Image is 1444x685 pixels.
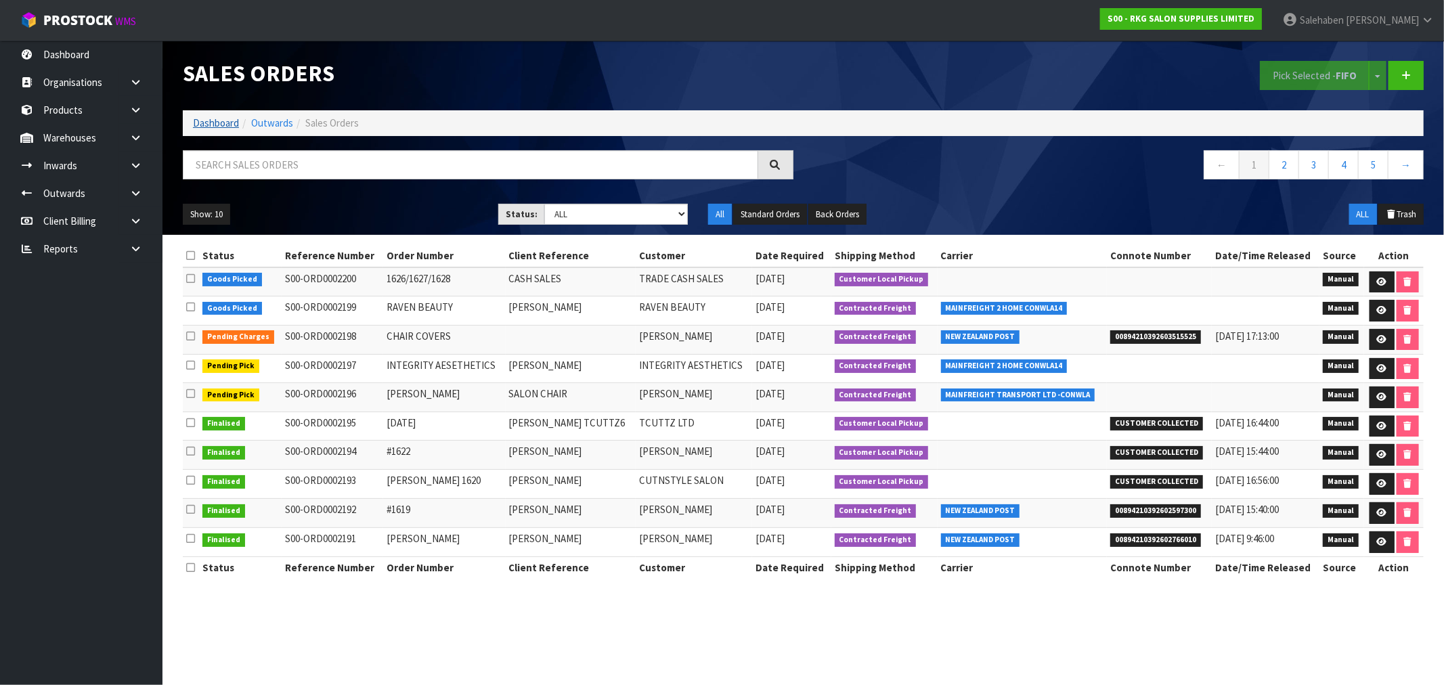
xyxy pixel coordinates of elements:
button: Trash [1378,204,1424,225]
span: Customer Local Pickup [835,417,929,430]
td: [PERSON_NAME] [636,528,752,557]
th: Action [1364,557,1424,579]
th: Reference Number [282,245,383,267]
td: INTEGRITY AESTHETICS [636,354,752,383]
td: RAVEN BEAUTY [383,296,506,326]
span: [DATE] [756,359,785,372]
td: #1619 [383,499,506,528]
span: 00894210392602597300 [1110,504,1201,518]
span: [DATE] 15:44:00 [1215,445,1279,458]
span: Customer Local Pickup [835,273,929,286]
span: Manual [1323,330,1359,344]
td: S00-ORD0002200 [282,267,383,296]
span: Manual [1323,302,1359,315]
span: Contracted Freight [835,389,917,402]
a: 4 [1328,150,1359,179]
img: cube-alt.png [20,12,37,28]
th: Customer [636,557,752,579]
span: [PERSON_NAME] [1346,14,1419,26]
td: [PERSON_NAME] [636,499,752,528]
small: WMS [115,15,136,28]
th: Date Required [752,557,831,579]
span: Customer Local Pickup [835,446,929,460]
td: S00-ORD0002198 [282,325,383,354]
th: Connote Number [1107,557,1212,579]
td: S00-ORD0002193 [282,470,383,499]
span: Finalised [202,446,245,460]
span: Salehaben [1300,14,1344,26]
button: Pick Selected -FIFO [1260,61,1370,90]
span: Manual [1323,273,1359,286]
td: [PERSON_NAME] [383,528,506,557]
td: 1626/1627/1628 [383,267,506,296]
span: [DATE] [756,532,785,545]
td: INTEGRITY AESETHETICS [383,354,506,383]
span: Contracted Freight [835,359,917,373]
span: Contracted Freight [835,302,917,315]
span: [DATE] 16:56:00 [1215,474,1279,487]
span: Manual [1323,504,1359,518]
span: Pending Pick [202,389,259,402]
th: Carrier [938,557,1108,579]
button: Standard Orders [733,204,807,225]
a: 1 [1239,150,1269,179]
th: Connote Number [1107,245,1212,267]
span: Finalised [202,475,245,489]
td: CASH SALES [506,267,636,296]
a: Outwards [251,116,293,129]
span: [DATE] [756,330,785,342]
span: Pending Charges [202,330,274,344]
td: [PERSON_NAME] [383,383,506,412]
span: [DATE] 17:13:00 [1215,330,1279,342]
input: Search sales orders [183,150,758,179]
td: SALON CHAIR [506,383,636,412]
th: Source [1319,245,1364,267]
td: [PERSON_NAME] [506,470,636,499]
span: Manual [1323,417,1359,430]
span: Manual [1323,475,1359,489]
a: → [1388,150,1424,179]
span: [DATE] [756,416,785,429]
span: NEW ZEALAND POST [941,504,1020,518]
span: Contracted Freight [835,533,917,547]
span: Sales Orders [305,116,359,129]
span: [DATE] [756,301,785,313]
span: NEW ZEALAND POST [941,533,1020,547]
button: Back Orders [808,204,867,225]
span: 00894210392602766010 [1110,533,1201,547]
th: Shipping Method [831,557,938,579]
span: Manual [1323,359,1359,373]
a: Dashboard [193,116,239,129]
td: S00-ORD0002199 [282,296,383,326]
th: Date Required [752,245,831,267]
button: ALL [1349,204,1377,225]
button: Show: 10 [183,204,230,225]
td: S00-ORD0002197 [282,354,383,383]
td: [PERSON_NAME] [636,441,752,470]
span: MAINFREIGHT TRANSPORT LTD -CONWLA [941,389,1095,402]
span: CUSTOMER COLLECTED [1110,475,1203,489]
td: [PERSON_NAME] [506,499,636,528]
span: CUSTOMER COLLECTED [1110,417,1203,430]
a: 5 [1358,150,1388,179]
span: [DATE] 16:44:00 [1215,416,1279,429]
th: Action [1364,245,1424,267]
span: Goods Picked [202,302,262,315]
th: Date/Time Released [1212,245,1319,267]
span: MAINFREIGHT 2 HOME CONWLA14 [941,302,1068,315]
span: Manual [1323,533,1359,547]
td: S00-ORD0002196 [282,383,383,412]
td: [PERSON_NAME] [636,383,752,412]
span: 00894210392603515525 [1110,330,1201,344]
td: [PERSON_NAME] 1620 [383,470,506,499]
th: Client Reference [506,557,636,579]
button: All [708,204,732,225]
strong: FIFO [1336,69,1357,82]
span: Finalised [202,504,245,518]
span: CUSTOMER COLLECTED [1110,446,1203,460]
span: Finalised [202,533,245,547]
td: TRADE CASH SALES [636,267,752,296]
span: Customer Local Pickup [835,475,929,489]
th: Carrier [938,245,1108,267]
th: Customer [636,245,752,267]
